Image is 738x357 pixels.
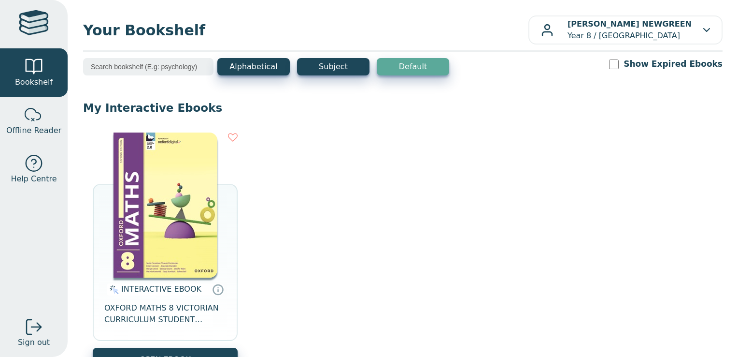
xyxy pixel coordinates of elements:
p: My Interactive Ebooks [83,101,723,115]
button: Alphabetical [217,58,290,75]
button: Default [377,58,449,75]
p: Year 8 / [GEOGRAPHIC_DATA] [568,18,692,42]
a: Interactive eBooks are accessed online via the publisher’s portal. They contain interactive resou... [212,283,224,295]
span: Bookshelf [15,76,53,88]
span: Offline Reader [6,125,61,136]
span: Help Centre [11,173,57,185]
span: OXFORD MATHS 8 VICTORIAN CURRICULUM STUDENT ESSENTIAL DIGITAL ACCESS 2E [104,302,226,326]
button: Subject [297,58,369,75]
input: Search bookshelf (E.g: psychology) [83,58,213,75]
label: Show Expired Ebooks [624,58,723,70]
b: [PERSON_NAME] NEWGREEN [568,19,692,29]
img: f035bc14-9a8d-48c1-ba22-17a32a87c68a.jpg [114,133,217,278]
span: Your Bookshelf [83,19,528,41]
span: INTERACTIVE EBOOK [121,284,201,294]
img: interactive.svg [107,284,119,296]
button: [PERSON_NAME] NEWGREENYear 8 / [GEOGRAPHIC_DATA] [528,15,723,45]
span: Sign out [18,337,50,348]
